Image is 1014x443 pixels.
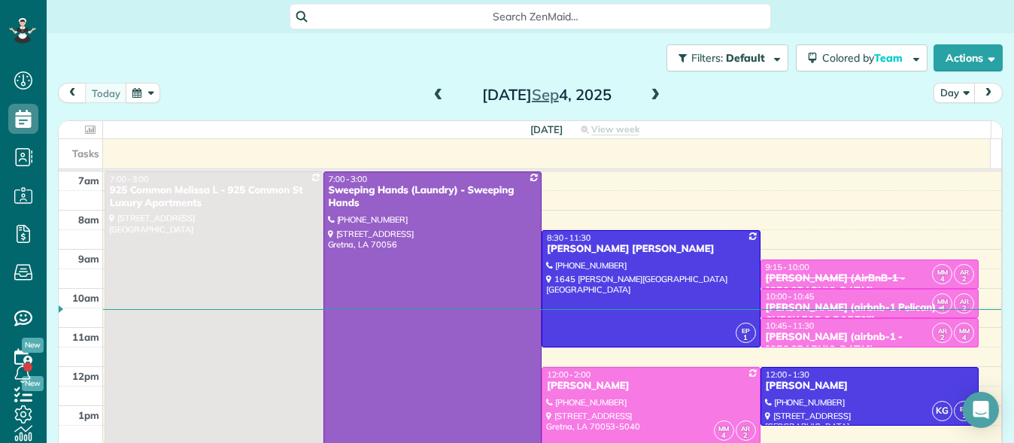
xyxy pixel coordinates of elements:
[78,253,99,265] span: 9am
[736,429,755,443] small: 2
[937,297,948,305] span: MM
[72,147,99,159] span: Tasks
[109,184,319,210] div: 925 Common Melissa L - 925 Common St Luxury Apartments
[329,174,368,184] span: 7:00 - 3:00
[742,326,750,335] span: EP
[726,51,766,65] span: Default
[874,51,905,65] span: Team
[960,268,969,276] span: AR
[822,51,908,65] span: Colored by
[955,331,973,345] small: 4
[933,331,952,345] small: 2
[591,123,639,135] span: View week
[72,370,99,382] span: 12pm
[78,174,99,187] span: 7am
[765,272,975,298] div: [PERSON_NAME] (AirBnB-1 - [GEOGRAPHIC_DATA])
[766,262,809,272] span: 9:15 - 10:00
[933,302,952,316] small: 4
[934,83,976,103] button: Day
[933,272,952,287] small: 4
[78,214,99,226] span: 8am
[659,44,788,71] a: Filters: Default
[547,369,590,380] span: 12:00 - 2:00
[58,83,87,103] button: prev
[736,331,755,345] small: 1
[22,338,44,353] span: New
[547,232,590,243] span: 8:30 - 11:30
[715,429,733,443] small: 4
[530,123,563,135] span: [DATE]
[955,409,973,423] small: 1
[766,369,809,380] span: 12:00 - 1:30
[938,326,947,335] span: AR
[110,174,149,184] span: 7:00 - 3:00
[78,409,99,421] span: 1pm
[766,291,815,302] span: 10:00 - 10:45
[932,401,952,421] span: KG
[959,326,970,335] span: MM
[72,331,99,343] span: 11am
[85,83,127,103] button: today
[796,44,927,71] button: Colored byTeam
[532,85,559,104] span: Sep
[691,51,723,65] span: Filters:
[546,380,756,393] div: [PERSON_NAME]
[955,272,973,287] small: 2
[718,424,729,432] span: MM
[765,331,975,357] div: [PERSON_NAME] (airbnb-1 - [GEOGRAPHIC_DATA])
[453,86,641,103] h2: [DATE] 4, 2025
[766,320,815,331] span: 10:45 - 11:30
[960,405,968,413] span: EP
[765,302,975,327] div: [PERSON_NAME] (airbnb-1 Pelican) - CHECK FOR 2 ROBES!!!
[963,392,999,428] div: Open Intercom Messenger
[934,44,1003,71] button: Actions
[546,243,756,256] div: [PERSON_NAME] [PERSON_NAME]
[974,83,1003,103] button: next
[72,292,99,304] span: 10am
[937,268,948,276] span: MM
[960,297,969,305] span: AR
[955,302,973,316] small: 2
[741,424,750,432] span: AR
[666,44,788,71] button: Filters: Default
[765,380,975,393] div: [PERSON_NAME]
[328,184,538,210] div: Sweeping Hands (Laundry) - Sweeping Hands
